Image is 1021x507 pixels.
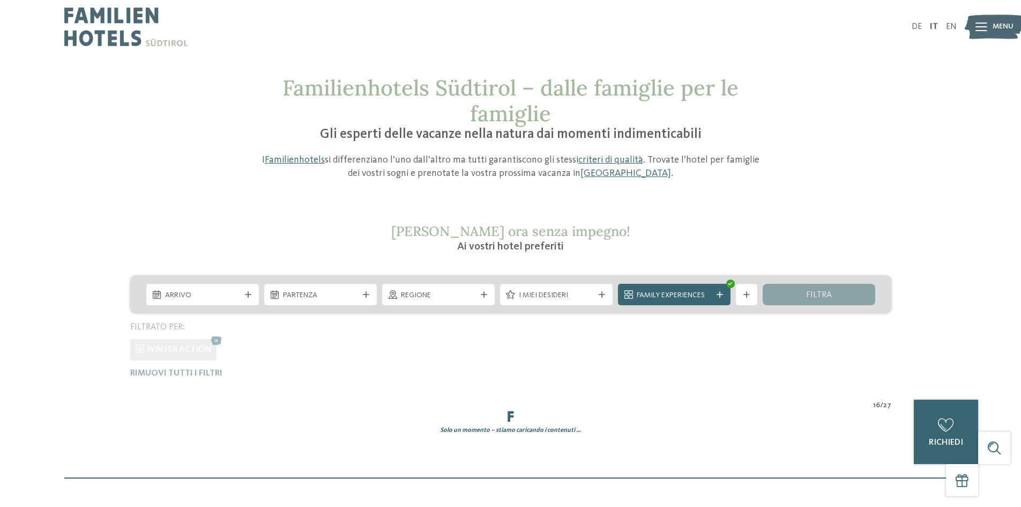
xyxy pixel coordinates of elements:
[401,290,476,301] span: Regione
[929,438,963,447] span: richiedi
[930,23,938,31] a: IT
[914,400,978,464] a: richiedi
[873,400,880,411] span: 16
[265,155,325,165] a: Familienhotels
[283,290,358,301] span: Partenza
[580,168,671,178] a: [GEOGRAPHIC_DATA]
[578,155,643,165] a: criteri di qualità
[883,400,891,411] span: 27
[880,400,883,411] span: /
[457,241,564,252] span: Ai vostri hotel preferiti
[256,153,765,180] p: I si differenziano l’uno dall’altro ma tutti garantiscono gli stessi . Trovate l’hotel per famigl...
[946,23,957,31] a: EN
[912,23,922,31] a: DE
[637,290,712,301] span: Family Experiences
[282,74,739,127] span: Familienhotels Südtirol – dalle famiglie per le famiglie
[165,290,240,301] span: Arrivo
[122,426,899,435] div: Solo un momento – stiamo caricando i contenuti …
[519,290,594,301] span: I miei desideri
[993,21,1013,32] span: Menu
[320,128,702,141] span: Gli esperti delle vacanze nella natura dai momenti indimenticabili
[391,223,630,240] span: [PERSON_NAME] ora senza impegno!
